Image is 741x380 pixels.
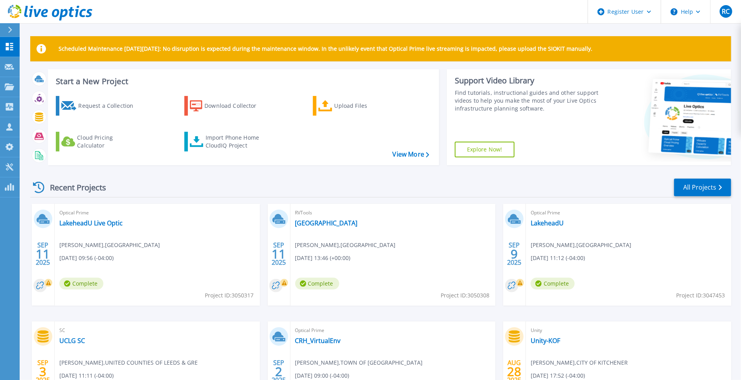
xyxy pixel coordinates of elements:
a: Explore Now! [455,142,515,157]
div: SEP 2025 [271,240,286,268]
span: Complete [531,278,575,290]
div: SEP 2025 [35,240,50,268]
span: 11 [36,251,50,257]
a: Download Collector [184,96,272,116]
a: Unity-KOF [531,337,560,345]
span: RVTools [295,208,491,217]
div: SEP 2025 [507,240,522,268]
span: [DATE] 09:56 (-04:00) [59,254,114,262]
span: Optical Prime [531,208,726,217]
span: 9 [511,251,518,257]
span: [PERSON_NAME] , [GEOGRAPHIC_DATA] [59,241,160,249]
div: Request a Collection [78,98,141,114]
div: Recent Projects [30,178,117,197]
div: Support Video Library [455,76,599,86]
a: Cloud Pricing Calculator [56,132,143,151]
div: Find tutorials, instructional guides and other support videos to help you make the most of your L... [455,89,599,113]
span: Project ID: 3050308 [441,291,489,300]
span: 3 [39,368,46,375]
span: [DATE] 11:12 (-04:00) [531,254,585,262]
span: 11 [272,251,286,257]
span: SC [59,326,255,335]
p: Scheduled Maintenance [DATE][DATE]: No disruption is expected during the maintenance window. In t... [59,46,593,52]
a: Request a Collection [56,96,143,116]
a: [GEOGRAPHIC_DATA] [295,219,358,227]
div: Upload Files [335,98,397,114]
span: [PERSON_NAME] , [GEOGRAPHIC_DATA] [531,241,631,249]
span: Unity [531,326,726,335]
span: Complete [295,278,339,290]
span: RC [722,8,730,15]
span: [DATE] 09:00 (-04:00) [295,371,349,380]
a: LakeheadU [531,219,564,227]
span: Project ID: 3050317 [205,291,254,300]
span: [DATE] 13:46 (+00:00) [295,254,351,262]
span: Optical Prime [295,326,491,335]
span: [PERSON_NAME] , TOWN OF [GEOGRAPHIC_DATA] [295,358,423,367]
span: Optical Prime [59,208,255,217]
span: 28 [507,368,522,375]
a: View More [393,151,429,158]
span: [PERSON_NAME] , [GEOGRAPHIC_DATA] [295,241,396,249]
span: Complete [59,278,103,290]
a: LakeheadU Live Optic [59,219,123,227]
span: [DATE] 17:52 (-04:00) [531,371,585,380]
a: Upload Files [313,96,401,116]
h3: Start a New Project [56,77,429,86]
div: Import Phone Home CloudIQ Project [206,134,267,149]
div: Download Collector [204,98,267,114]
span: [PERSON_NAME] , CITY OF KITCHENER [531,358,628,367]
span: Project ID: 3047453 [677,291,725,300]
span: [PERSON_NAME] , UNITED COUNTIES OF LEEDS & GRE [59,358,198,367]
a: CRH_VirtualEnv [295,337,341,345]
span: 2 [275,368,282,375]
a: UCLG SC [59,337,85,345]
span: [DATE] 11:11 (-04:00) [59,371,114,380]
div: Cloud Pricing Calculator [77,134,140,149]
a: All Projects [674,179,731,196]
